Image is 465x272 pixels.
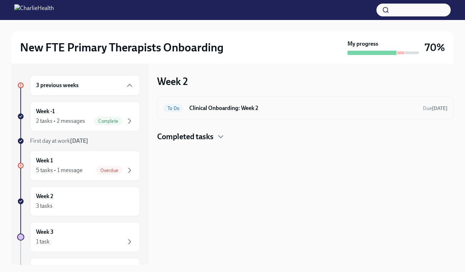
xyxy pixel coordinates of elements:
[20,40,224,55] h2: New FTE Primary Therapists Onboarding
[17,222,140,252] a: Week 31 task
[17,186,140,216] a: Week 23 tasks
[36,166,82,174] div: 5 tasks • 1 message
[36,238,50,246] div: 1 task
[425,41,445,54] h3: 70%
[36,264,54,272] h6: Week 4
[36,157,53,165] h6: Week 1
[157,75,188,88] h3: Week 2
[17,101,140,131] a: Week -12 tasks • 2 messagesComplete
[36,107,55,115] h6: Week -1
[36,81,79,89] h6: 3 previous weeks
[30,137,88,144] span: First day at work
[423,105,447,112] span: September 14th, 2025 10:00
[17,137,140,145] a: First day at work[DATE]
[70,137,88,144] strong: [DATE]
[432,105,447,111] strong: [DATE]
[17,151,140,181] a: Week 15 tasks • 1 messageOverdue
[157,131,454,142] div: Completed tasks
[36,192,53,200] h6: Week 2
[14,4,54,16] img: CharlieHealth
[163,106,184,111] span: To Do
[36,202,52,210] div: 3 tasks
[36,117,85,125] div: 2 tasks • 2 messages
[30,75,140,96] div: 3 previous weeks
[189,104,417,112] h6: Clinical Onboarding: Week 2
[157,131,214,142] h4: Completed tasks
[423,105,447,111] span: Due
[96,168,122,173] span: Overdue
[36,228,54,236] h6: Week 3
[94,119,122,124] span: Complete
[347,40,378,48] strong: My progress
[163,102,447,114] a: To DoClinical Onboarding: Week 2Due[DATE]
